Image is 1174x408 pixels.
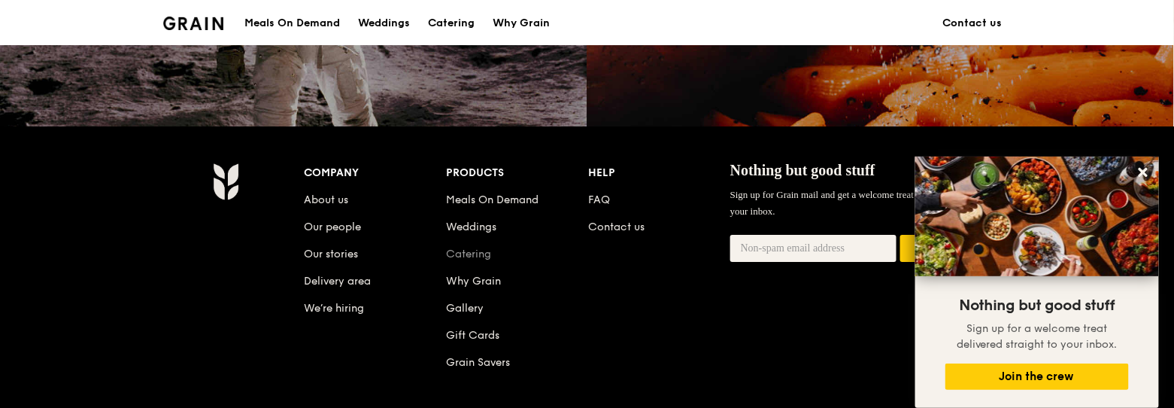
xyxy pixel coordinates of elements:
[484,1,559,46] a: Why Grain
[349,1,419,46] a: Weddings
[915,157,1159,276] img: DSC07876-Edit02-Large.jpeg
[1131,160,1155,184] button: Close
[244,1,340,46] div: Meals On Demand
[305,302,365,315] a: We’re hiring
[305,275,372,288] a: Delivery area
[305,193,349,206] a: About us
[305,248,359,260] a: Our stories
[730,235,897,262] input: Non-spam email address
[419,1,484,46] a: Catering
[934,1,1012,46] a: Contact us
[446,163,588,184] div: Products
[428,1,475,46] div: Catering
[446,356,510,369] a: Grain Savers
[945,364,1129,390] button: Join the crew
[446,248,491,260] a: Catering
[163,17,224,30] img: Grain
[588,221,645,233] a: Contact us
[305,163,447,184] div: Company
[358,1,410,46] div: Weddings
[213,163,239,200] img: Grain
[305,221,362,233] a: Our people
[446,302,484,315] a: Gallery
[957,322,1118,351] span: Sign up for a welcome treat delivered straight to your inbox.
[446,193,538,206] a: Meals On Demand
[446,221,496,233] a: Weddings
[730,162,875,178] span: Nothing but good stuff
[730,189,995,217] span: Sign up for Grain mail and get a welcome treat delivered straight to your inbox.
[959,297,1115,315] span: Nothing but good stuff
[900,235,1014,263] button: Join the crew
[493,1,550,46] div: Why Grain
[446,275,501,288] a: Why Grain
[446,329,499,342] a: Gift Cards
[588,193,610,206] a: FAQ
[588,163,730,184] div: Help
